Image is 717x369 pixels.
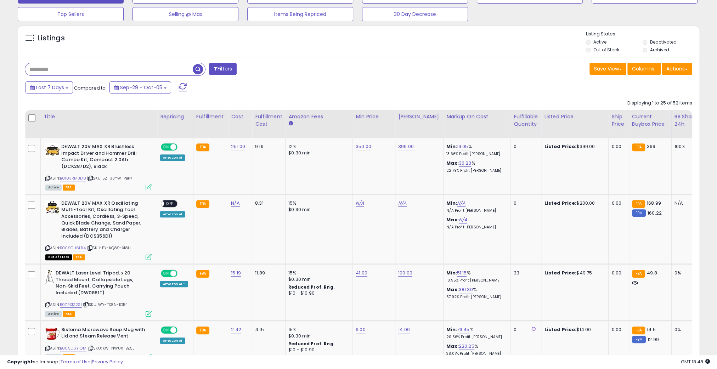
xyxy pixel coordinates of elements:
[446,278,505,283] p: 18.95% Profit [PERSON_NAME]
[544,270,603,276] div: $49.75
[255,327,280,333] div: 4.15
[446,143,457,150] b: Min:
[356,326,366,333] a: 9.00
[446,160,505,173] div: %
[446,269,457,276] b: Min:
[446,286,459,293] b: Max:
[446,295,505,300] p: 57.92% Profit [PERSON_NAME]
[60,175,86,181] a: B0183RM3D8
[45,200,60,214] img: 5162DdItwtL._SL40_.jpg
[674,143,698,150] div: 100%
[398,143,414,150] a: 399.00
[514,113,538,128] div: Fulfillable Quantity
[446,200,457,206] b: Min:
[459,216,467,223] a: N/A
[446,343,459,350] b: Max:
[176,144,188,150] span: OFF
[398,269,412,277] a: 100.00
[63,184,75,191] span: FBA
[288,113,350,120] div: Amazon Fees
[63,311,75,317] span: FBA
[160,281,188,287] div: Amazon AI *
[632,336,646,343] small: FBM
[247,7,353,21] button: Items Being Repriced
[514,327,536,333] div: 0
[196,113,225,120] div: Fulfillment
[611,270,623,276] div: 0.00
[288,270,347,276] div: 15%
[176,327,188,333] span: OFF
[288,290,347,296] div: $10 - $10.90
[44,113,154,120] div: Title
[18,7,124,21] button: Top Sellers
[648,210,662,216] span: 160.22
[457,269,467,277] a: 51.15
[648,336,659,343] span: 12.99
[544,143,603,150] div: $399.00
[674,327,698,333] div: 0%
[647,200,661,206] span: 168.99
[38,33,65,43] h5: Listings
[45,143,152,189] div: ASIN:
[544,200,576,206] b: Listed Price:
[446,208,505,213] p: N/A Profit [PERSON_NAME]
[544,143,576,150] b: Listed Price:
[231,143,245,150] a: 251.00
[120,84,162,91] span: Sep-29 - Oct-05
[255,113,282,128] div: Fulfillment Cost
[87,245,131,251] span: | SKU: PY-KQ8S-X18U
[457,200,465,207] a: N/A
[288,341,335,347] b: Reduced Prof. Rng.
[61,327,147,341] b: Sistema Microwave Soup Mug with Lid and Steam Release Vent
[196,200,209,208] small: FBA
[255,143,280,150] div: 9.19
[36,84,64,91] span: Last 7 Days
[632,327,645,334] small: FBA
[586,31,699,38] p: Listing States:
[446,168,505,173] p: 22.79% Profit [PERSON_NAME]
[674,270,698,276] div: 0%
[45,327,152,359] div: ASIN:
[446,335,505,340] p: 20.56% Profit [PERSON_NAME]
[60,345,86,351] a: B005D6Y1OM
[83,302,128,307] span: | SKU: WY-TX8N-IO54
[446,143,505,157] div: %
[446,326,457,333] b: Min:
[632,65,654,72] span: Columns
[611,143,623,150] div: 0.00
[196,327,209,334] small: FBA
[362,7,468,21] button: 30 Day Decrease
[459,160,472,167] a: 36.23
[288,120,293,127] small: Amazon Fees.
[45,200,152,259] div: ASIN:
[288,206,347,213] div: $0.30 min
[674,113,700,128] div: BB Share 24h.
[61,200,147,241] b: DEWALT 20V MAX XR Oscillating Multi-Tool Kit, Oscillating Tool Accessories, Cordless, 3-Speed, Qu...
[514,143,536,150] div: 0
[288,284,335,290] b: Reduced Prof. Rng.
[459,286,473,293] a: 381.30
[288,143,347,150] div: 12%
[674,200,698,206] div: N/A
[132,7,238,21] button: Selling @ Max
[446,113,508,120] div: Markup on Cost
[60,245,86,251] a: B00SOU6LR4
[45,327,60,341] img: 41j1G+-CdrL._SL40_.jpg
[398,113,440,120] div: [PERSON_NAME]
[446,225,505,230] p: N/A Profit [PERSON_NAME]
[514,270,536,276] div: 33
[457,326,470,333] a: 76.45
[647,326,656,333] span: 14.5
[288,347,347,353] div: $10 - $10.90
[162,327,170,333] span: ON
[446,286,505,300] div: %
[164,200,175,206] span: OFF
[255,200,280,206] div: 8.31
[514,200,536,206] div: 0
[160,154,185,161] div: Amazon AI
[45,254,72,260] span: All listings that are currently out of stock and unavailable for purchase on Amazon
[356,269,367,277] a: 41.00
[444,110,511,138] th: The percentage added to the cost of goods (COGS) that forms the calculator for Min & Max prices.
[45,143,60,158] img: 51KiXgoaZbL._SL40_.jpg
[288,327,347,333] div: 15%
